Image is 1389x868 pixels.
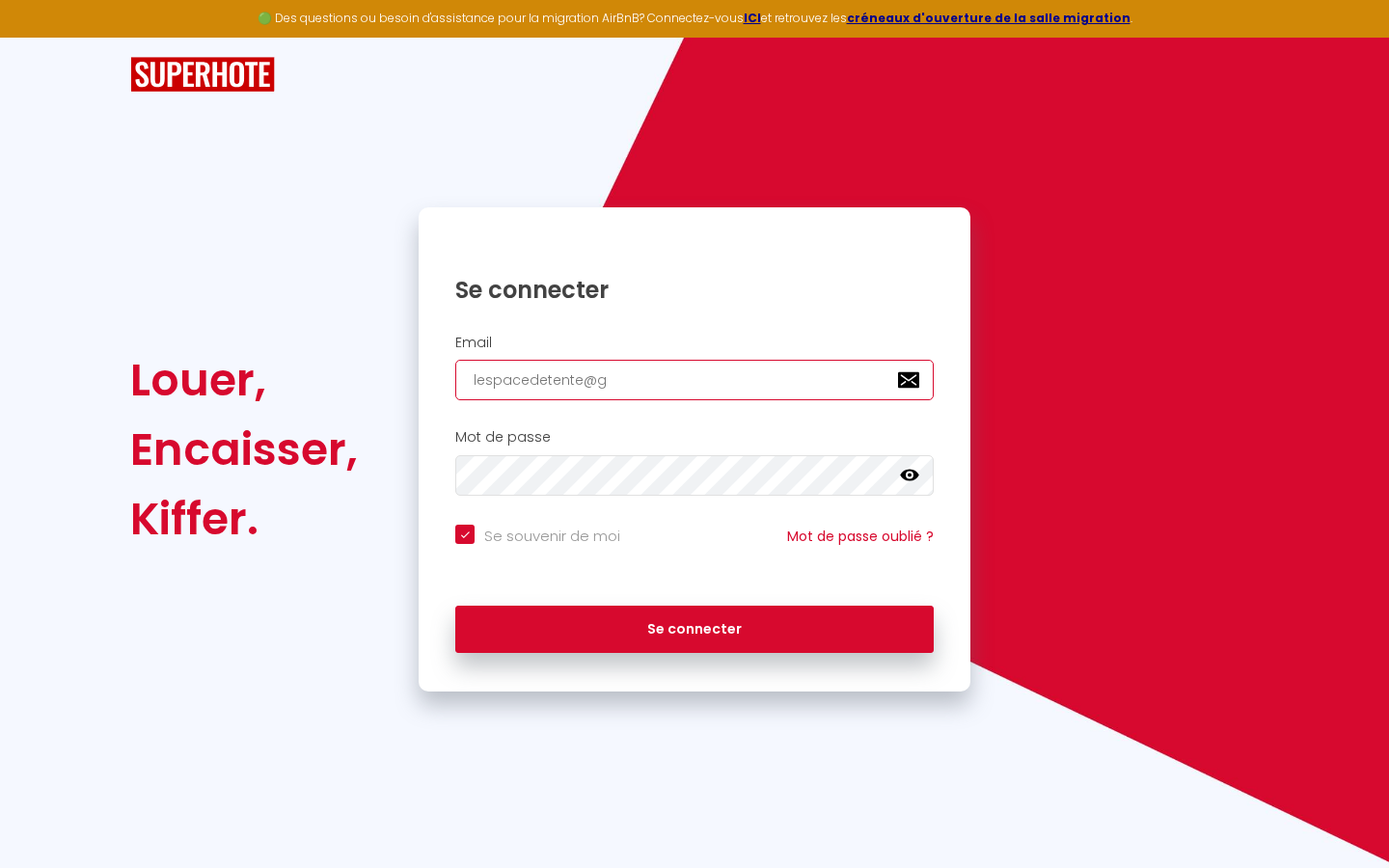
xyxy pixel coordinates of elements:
[130,484,358,554] div: Kiffer.
[455,335,934,351] h2: Email
[455,360,934,400] input: Ton Email
[787,527,934,546] a: Mot de passe oublié ?
[130,415,358,484] div: Encaisser,
[15,8,73,66] button: Ouvrir le widget de chat LiveChat
[455,429,934,446] h2: Mot de passe
[455,275,934,305] h1: Se connecter
[847,10,1130,26] a: créneaux d'ouverture de la salle migration
[130,345,358,415] div: Louer,
[130,57,275,93] img: SuperHote logo
[455,606,934,654] button: Se connecter
[744,10,761,26] a: ICI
